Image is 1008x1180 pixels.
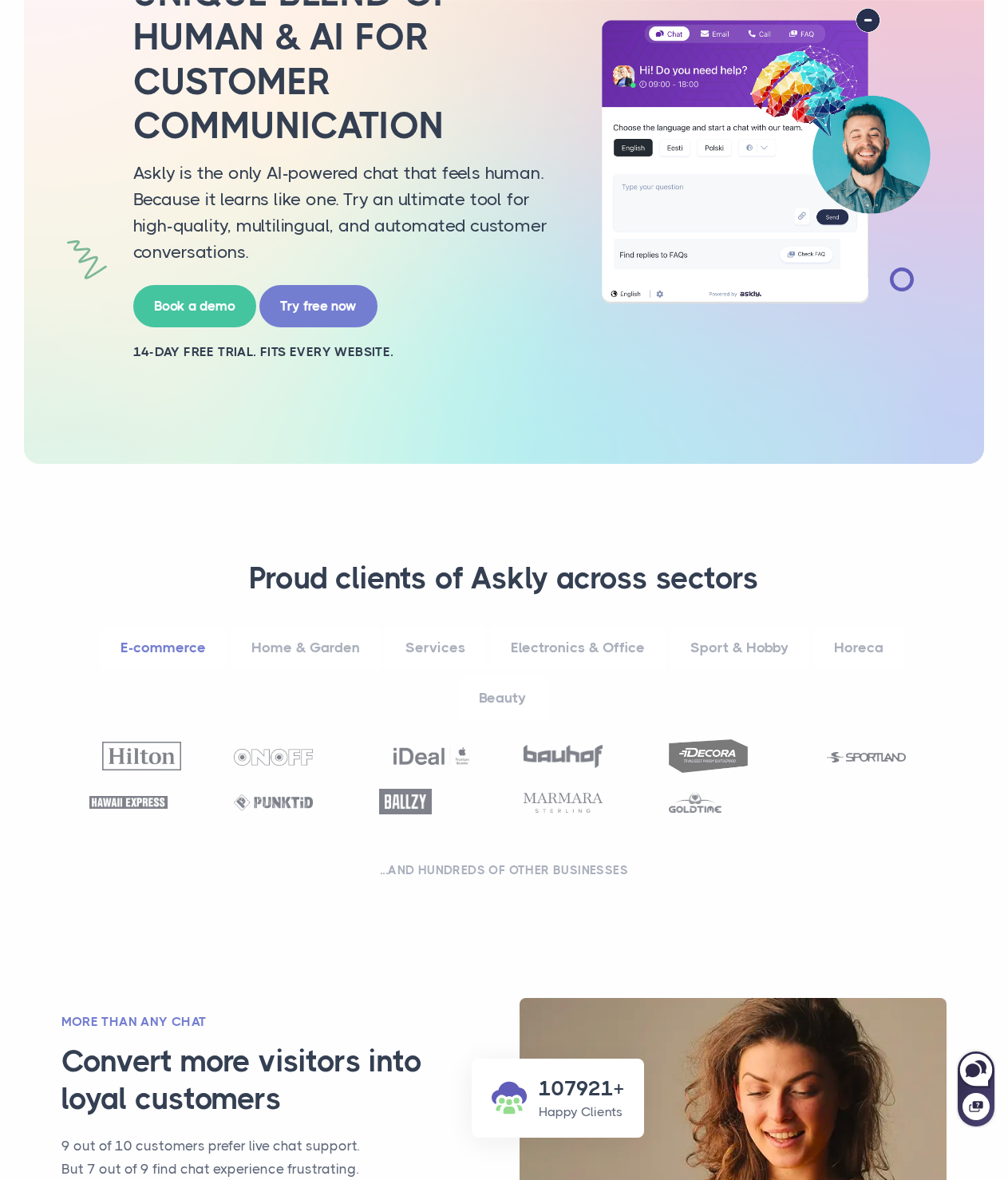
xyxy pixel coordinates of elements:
[259,285,378,327] a: Try free now
[524,793,603,813] img: Marmara Sterling
[133,160,564,265] p: Askly is the only AI-powered chat that feels human. Because it learns like one. Try an ultimate t...
[81,862,927,878] h2: ...and hundreds of other businesses
[392,741,471,771] img: Ideal
[458,676,547,720] a: Beauty
[827,752,906,762] img: Sportland
[956,1048,996,1128] iframe: Askly chat
[539,1103,624,1122] p: Happy Clients
[100,626,227,670] a: E-commerce
[670,626,809,670] a: Sport & Hobby
[61,1013,412,1031] h2: More than any chat
[61,1134,412,1158] p: 9 out of 10 customers prefer live chat support.
[385,626,486,670] a: Services
[89,796,168,809] img: Hawaii Express
[539,1075,624,1103] h3: 107921+
[234,749,313,766] img: OnOff
[81,560,927,598] h3: Proud clients of Askly across sectors
[813,626,904,670] a: Horeca
[133,343,564,361] h2: 14-day free trial. Fits every website.
[588,8,943,303] img: AI multilingual chat
[102,742,181,771] img: Hilton
[379,789,432,814] img: Ballzy
[61,1043,432,1119] h3: Convert more visitors into loyal customers
[669,792,721,814] img: Goldtime
[234,794,313,811] img: Punktid
[231,626,381,670] a: Home & Garden
[490,626,666,670] a: Electronics & Office
[133,285,256,327] a: Book a demo
[524,745,603,769] img: Bauhof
